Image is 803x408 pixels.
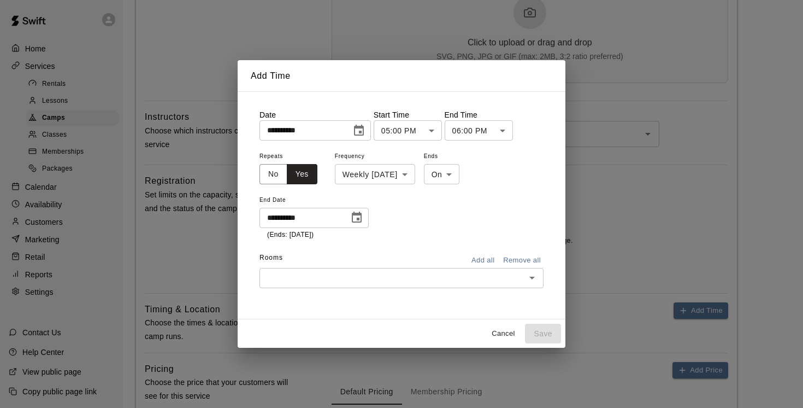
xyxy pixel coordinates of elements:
[465,252,500,269] button: Add all
[335,149,415,164] span: Frequency
[259,164,287,184] button: No
[524,270,540,285] button: Open
[486,325,521,342] button: Cancel
[259,109,371,120] p: Date
[238,60,565,92] h2: Add Time
[424,164,460,184] div: On
[259,193,369,208] span: End Date
[346,207,368,229] button: Choose date, selected date is Dec 18, 2025
[445,120,513,141] div: 06:00 PM
[445,109,513,120] p: End Time
[335,164,415,184] div: Weekly [DATE]
[259,149,326,164] span: Repeats
[374,109,442,120] p: Start Time
[259,254,283,261] span: Rooms
[259,164,317,184] div: outlined button group
[500,252,544,269] button: Remove all
[287,164,317,184] button: Yes
[348,120,370,142] button: Choose date, selected date is Oct 16, 2025
[374,120,442,141] div: 05:00 PM
[424,149,460,164] span: Ends
[267,230,361,241] p: (Ends: [DATE])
